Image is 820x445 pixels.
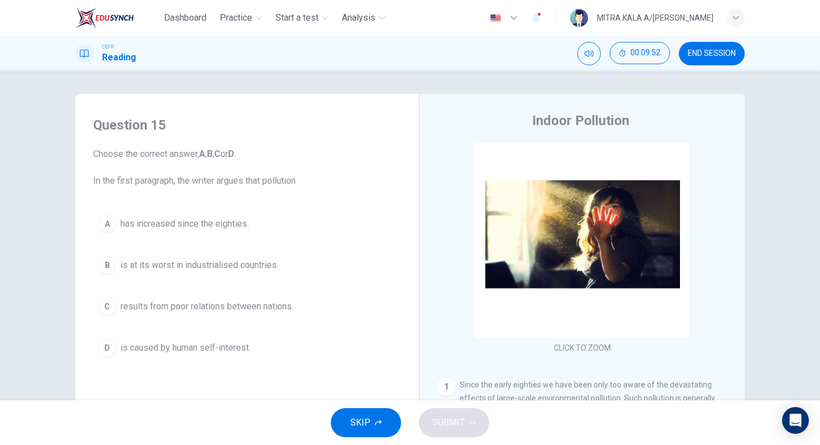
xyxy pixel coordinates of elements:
span: results from poor relations between nations. [120,300,293,313]
button: Dis caused by human self-interest. [93,334,401,362]
span: 00:09:52 [630,49,660,58]
div: D [98,339,116,357]
div: 1 [437,378,455,396]
h4: Question 15 [93,116,401,134]
span: Dashboard [164,11,206,25]
span: Analysis [342,11,375,25]
span: has increased since the eighties. [120,217,249,231]
b: C [214,149,220,159]
div: A [98,215,116,233]
img: Profile picture [570,9,588,27]
span: Choose the correct answer, , , or . In the first paragraph, the writer argues that pollution [93,147,401,188]
button: Practice [215,8,267,28]
span: is at its worst in industrialised countries. [120,259,278,272]
span: CEFR [102,43,114,51]
button: Dashboard [160,8,211,28]
h1: Reading [102,51,136,64]
button: END SESSION [679,42,745,65]
button: Start a test [271,8,333,28]
div: Open Intercom Messenger [782,407,809,434]
span: SKIP [350,415,370,430]
button: Analysis [337,8,390,28]
button: SKIP [331,408,401,437]
b: A [199,149,205,159]
b: D [228,149,234,159]
div: MITRA KALA A/[PERSON_NAME] [597,11,713,25]
span: is caused by human self-interest. [120,341,250,355]
a: EduSynch logo [75,7,160,29]
button: Bis at its worst in industrialised countries. [93,251,401,279]
button: Ahas increased since the eighties. [93,210,401,238]
button: 00:09:52 [610,42,670,64]
span: Since the early eighties we have been only too aware of the devastating effects of large-scale en... [437,380,727,443]
img: en [489,14,503,22]
div: Mute [577,42,601,65]
div: Hide [610,42,670,65]
span: Practice [220,11,252,25]
b: B [207,149,213,159]
span: Start a test [276,11,319,25]
div: C [98,298,116,315]
button: Cresults from poor relations between nations. [93,293,401,320]
h4: Indoor Pollution [532,112,629,130]
div: B [98,256,116,274]
span: END SESSION [688,49,736,58]
img: EduSynch logo [75,7,134,29]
